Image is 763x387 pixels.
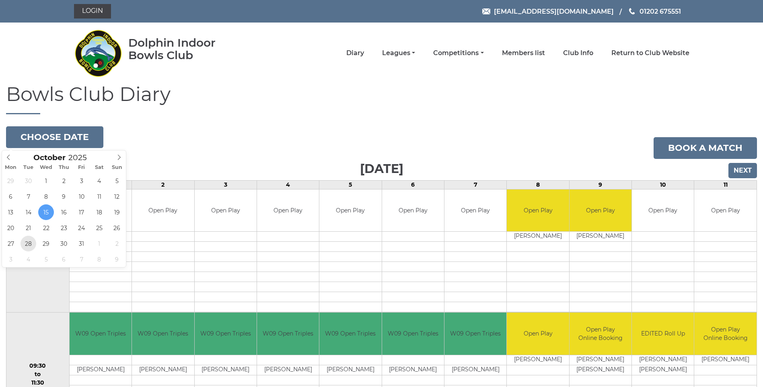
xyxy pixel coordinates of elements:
span: November 3, 2025 [3,251,19,267]
td: 9 [569,180,631,189]
span: October 11, 2025 [91,189,107,204]
td: 7 [444,180,507,189]
span: Mon [2,165,20,170]
img: Phone us [629,8,635,14]
td: [PERSON_NAME] [632,365,694,375]
span: Thu [55,165,73,170]
span: October 26, 2025 [109,220,125,236]
td: Open Play [507,189,569,232]
a: Return to Club Website [611,49,689,58]
a: Leagues [382,49,415,58]
span: October 13, 2025 [3,204,19,220]
span: October 16, 2025 [56,204,72,220]
span: October 21, 2025 [21,220,36,236]
a: Club Info [563,49,593,58]
span: October 4, 2025 [91,173,107,189]
td: 8 [507,180,569,189]
span: October 6, 2025 [3,189,19,204]
a: Email [EMAIL_ADDRESS][DOMAIN_NAME] [482,6,614,16]
span: October 20, 2025 [3,220,19,236]
td: Open Play Online Booking [694,313,757,355]
td: EDITED Roll Up [632,313,694,355]
a: Login [74,4,111,19]
td: [PERSON_NAME] [632,355,694,365]
span: November 1, 2025 [91,236,107,251]
span: November 2, 2025 [109,236,125,251]
td: [PERSON_NAME] [570,232,631,242]
td: [PERSON_NAME] [444,365,506,375]
td: W09 Open Triples [195,313,257,355]
td: Open Play [694,189,757,232]
td: W09 Open Triples [257,313,319,355]
td: 2 [132,180,194,189]
td: Open Play [570,189,631,232]
span: October 31, 2025 [74,236,89,251]
span: October 9, 2025 [56,189,72,204]
span: Sat [90,165,108,170]
span: Fri [73,165,90,170]
td: W09 Open Triples [70,313,132,355]
span: 01202 675551 [640,7,681,15]
span: September 29, 2025 [3,173,19,189]
td: 11 [694,180,757,189]
td: W09 Open Triples [132,313,194,355]
span: November 9, 2025 [109,251,125,267]
td: Open Play [319,189,381,232]
td: 3 [194,180,257,189]
span: October 7, 2025 [21,189,36,204]
td: [PERSON_NAME] [257,365,319,375]
td: [PERSON_NAME] [70,365,132,375]
span: October 27, 2025 [3,236,19,251]
a: Diary [346,49,364,58]
span: October 2, 2025 [56,173,72,189]
td: [PERSON_NAME] [132,365,194,375]
input: Scroll to increment [66,153,97,162]
span: October 14, 2025 [21,204,36,220]
a: Phone us 01202 675551 [628,6,681,16]
span: October 23, 2025 [56,220,72,236]
span: Tue [20,165,37,170]
span: Scroll to increment [33,154,66,162]
td: 6 [382,180,444,189]
td: Open Play Online Booking [570,313,631,355]
td: Open Play [257,189,319,232]
span: October 3, 2025 [74,173,89,189]
span: November 6, 2025 [56,251,72,267]
td: Open Play [132,189,194,232]
a: Book a match [654,137,757,159]
td: W09 Open Triples [382,313,444,355]
td: [PERSON_NAME] [570,355,631,365]
span: November 8, 2025 [91,251,107,267]
td: Open Play [382,189,444,232]
div: Dolphin Indoor Bowls Club [128,37,241,62]
input: Next [728,163,757,178]
span: October 15, 2025 [38,204,54,220]
span: November 4, 2025 [21,251,36,267]
td: 5 [319,180,382,189]
span: October 17, 2025 [74,204,89,220]
img: Email [482,8,490,14]
td: Open Play [195,189,257,232]
span: October 28, 2025 [21,236,36,251]
td: Open Play [632,189,694,232]
td: 4 [257,180,319,189]
td: [PERSON_NAME] [195,365,257,375]
span: November 7, 2025 [74,251,89,267]
td: [PERSON_NAME] [319,365,381,375]
span: November 5, 2025 [38,251,54,267]
span: October 30, 2025 [56,236,72,251]
span: October 8, 2025 [38,189,54,204]
span: October 29, 2025 [38,236,54,251]
span: [EMAIL_ADDRESS][DOMAIN_NAME] [494,7,614,15]
td: Open Play [507,313,569,355]
span: October 18, 2025 [91,204,107,220]
a: Members list [502,49,545,58]
td: [PERSON_NAME] [694,355,757,365]
span: October 19, 2025 [109,204,125,220]
span: Wed [37,165,55,170]
span: October 25, 2025 [91,220,107,236]
span: October 10, 2025 [74,189,89,204]
img: Dolphin Indoor Bowls Club [74,25,122,81]
td: [PERSON_NAME] [570,365,631,375]
td: [PERSON_NAME] [507,232,569,242]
